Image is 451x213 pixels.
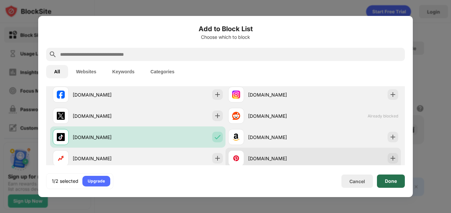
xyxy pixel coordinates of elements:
img: favicons [57,91,65,99]
div: [DOMAIN_NAME] [248,112,313,119]
h6: Add to Block List [46,24,405,34]
img: favicons [57,133,65,141]
img: favicons [232,112,240,120]
button: Keywords [104,65,142,78]
div: 1/2 selected [52,178,78,184]
div: [DOMAIN_NAME] [248,91,313,98]
button: All [46,65,68,78]
div: [DOMAIN_NAME] [73,91,138,98]
img: favicons [57,112,65,120]
div: [DOMAIN_NAME] [248,155,313,162]
img: favicons [232,133,240,141]
img: search.svg [49,50,57,58]
div: Done [385,178,397,184]
button: Websites [68,65,104,78]
div: Cancel [349,178,365,184]
button: Categories [142,65,182,78]
div: [DOMAIN_NAME] [73,134,138,141]
img: favicons [57,154,65,162]
img: favicons [232,91,240,99]
div: Choose which to block [46,35,405,40]
div: [DOMAIN_NAME] [73,112,138,119]
span: Already blocked [368,113,398,118]
div: [DOMAIN_NAME] [248,134,313,141]
div: [DOMAIN_NAME] [73,155,138,162]
div: Upgrade [88,178,105,184]
img: favicons [232,154,240,162]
